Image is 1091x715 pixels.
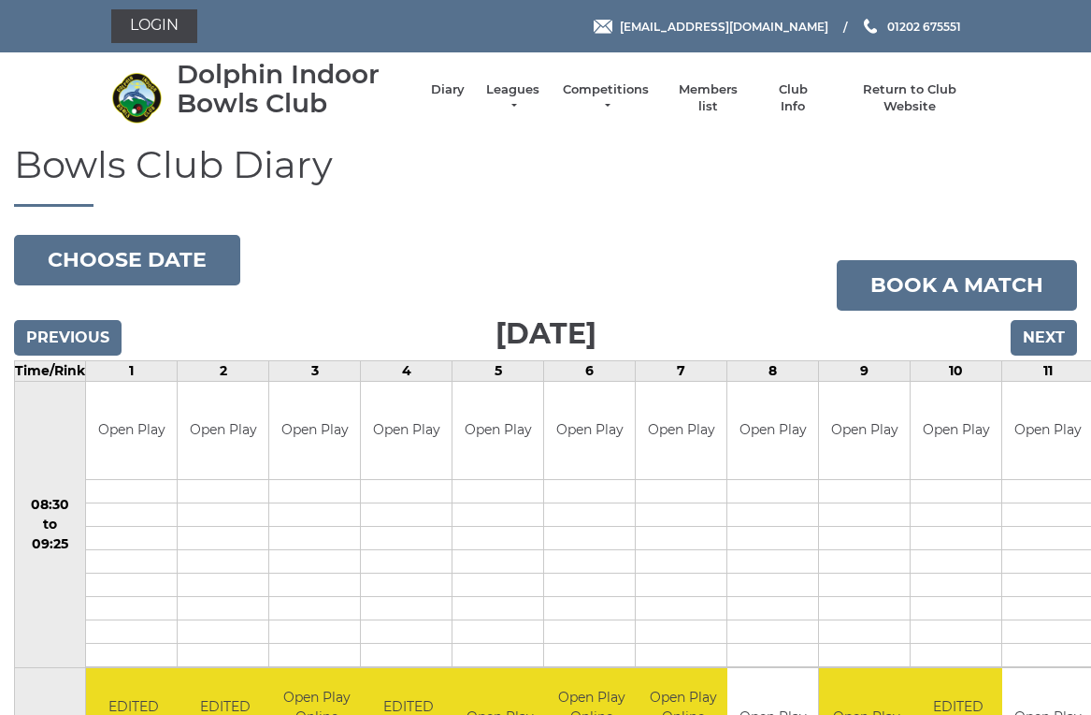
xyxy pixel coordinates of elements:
[819,382,910,480] td: Open Play
[864,19,877,34] img: Phone us
[669,81,747,115] a: Members list
[86,360,178,381] td: 1
[111,9,197,43] a: Login
[636,382,726,480] td: Open Play
[620,19,828,33] span: [EMAIL_ADDRESS][DOMAIN_NAME]
[431,81,465,98] a: Diary
[14,144,1077,207] h1: Bowls Club Diary
[15,360,86,381] td: Time/Rink
[483,81,542,115] a: Leagues
[911,360,1002,381] td: 10
[269,382,360,480] td: Open Play
[636,360,727,381] td: 7
[594,18,828,36] a: Email [EMAIL_ADDRESS][DOMAIN_NAME]
[452,360,544,381] td: 5
[727,360,819,381] td: 8
[86,382,177,480] td: Open Play
[819,360,911,381] td: 9
[269,360,361,381] td: 3
[887,19,961,33] span: 01202 675551
[911,382,1001,480] td: Open Play
[1011,320,1077,356] input: Next
[14,320,122,356] input: Previous
[561,81,651,115] a: Competitions
[452,382,543,480] td: Open Play
[361,382,452,480] td: Open Play
[178,382,268,480] td: Open Play
[727,382,818,480] td: Open Play
[766,81,820,115] a: Club Info
[361,360,452,381] td: 4
[178,360,269,381] td: 2
[837,260,1077,311] a: Book a match
[14,235,240,285] button: Choose date
[861,18,961,36] a: Phone us 01202 675551
[544,360,636,381] td: 6
[111,72,163,124] img: Dolphin Indoor Bowls Club
[15,381,86,668] td: 08:30 to 09:25
[544,382,635,480] td: Open Play
[594,20,612,34] img: Email
[839,81,980,115] a: Return to Club Website
[177,60,412,118] div: Dolphin Indoor Bowls Club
